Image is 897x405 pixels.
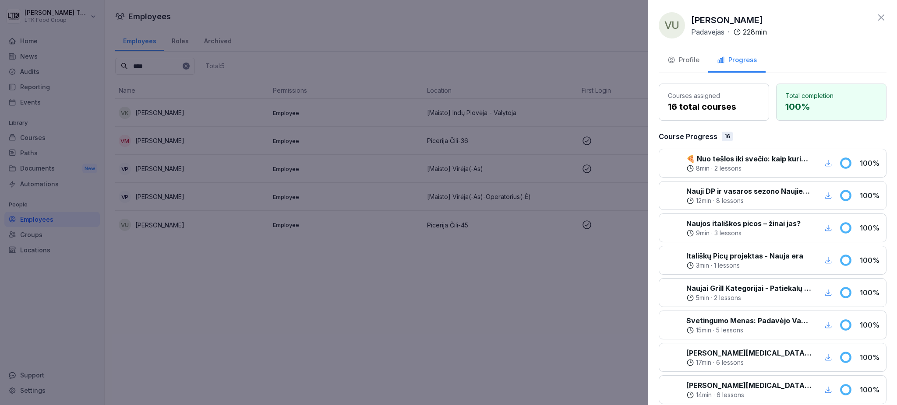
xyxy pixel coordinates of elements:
p: 12 min [696,196,711,205]
p: 228 min [743,27,767,37]
div: VU [659,12,685,38]
p: Courses assigned [668,91,760,100]
p: 6 lessons [716,358,744,367]
p: 14 min [696,391,712,399]
p: 3 min [696,261,709,270]
p: 9 min [696,229,710,237]
p: 5 lessons [716,326,743,335]
p: 100 % [860,287,882,298]
p: 100 % [860,384,882,395]
p: 3 lessons [714,229,742,237]
p: 16 total courses [668,100,760,113]
p: 8 min [696,164,710,173]
div: · [686,196,812,205]
button: Profile [659,49,708,73]
p: 2 lessons [714,293,741,302]
p: Padavejas [691,27,724,37]
p: Nauji DP ir vasaros sezono Naujienos atkeliauja [686,186,812,196]
div: 16 [722,132,733,141]
p: Course Progress [659,131,717,142]
div: · [686,261,803,270]
p: Naujai Grill Kategorijai - Patiekalų Pristatymas ir Rekomendacijos [686,283,812,293]
p: 100 % [860,255,882,265]
div: · [686,326,812,335]
p: 2 lessons [714,164,742,173]
p: 100 % [860,190,882,201]
p: 15 min [696,326,711,335]
p: Itališkų Picų projektas - Nauja era [686,251,803,261]
p: 17 min [696,358,711,367]
p: 8 lessons [716,196,744,205]
p: 100 % [785,100,877,113]
p: Total completion [785,91,877,100]
p: 6 lessons [717,391,744,399]
p: 100 % [860,223,882,233]
p: Naujos itališkos picos – žinai jas? [686,218,801,229]
div: · [686,391,812,399]
div: · [686,164,812,173]
p: 100 % [860,352,882,363]
div: · [686,229,801,237]
button: Progress [708,49,766,73]
p: [PERSON_NAME][MEDICAL_DATA] Aptarnavimo Standartai [686,348,812,358]
div: Progress [717,55,757,65]
div: · [686,293,812,302]
div: · [691,27,767,37]
div: · [686,358,812,367]
p: 100 % [860,320,882,330]
p: 5 min [696,293,709,302]
p: Svetingumo Menas: Padavėjo Vadovas [686,315,812,326]
p: 100 % [860,158,882,168]
p: 🍕 Nuo tešlos iki svečio: kaip kuriame tobulą picą kasdien [686,154,812,164]
p: [PERSON_NAME] [691,14,763,27]
p: [PERSON_NAME][MEDICAL_DATA] salotų ir sriubų kategorijų testas [686,380,812,391]
div: Profile [667,55,699,65]
p: 1 lessons [714,261,740,270]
